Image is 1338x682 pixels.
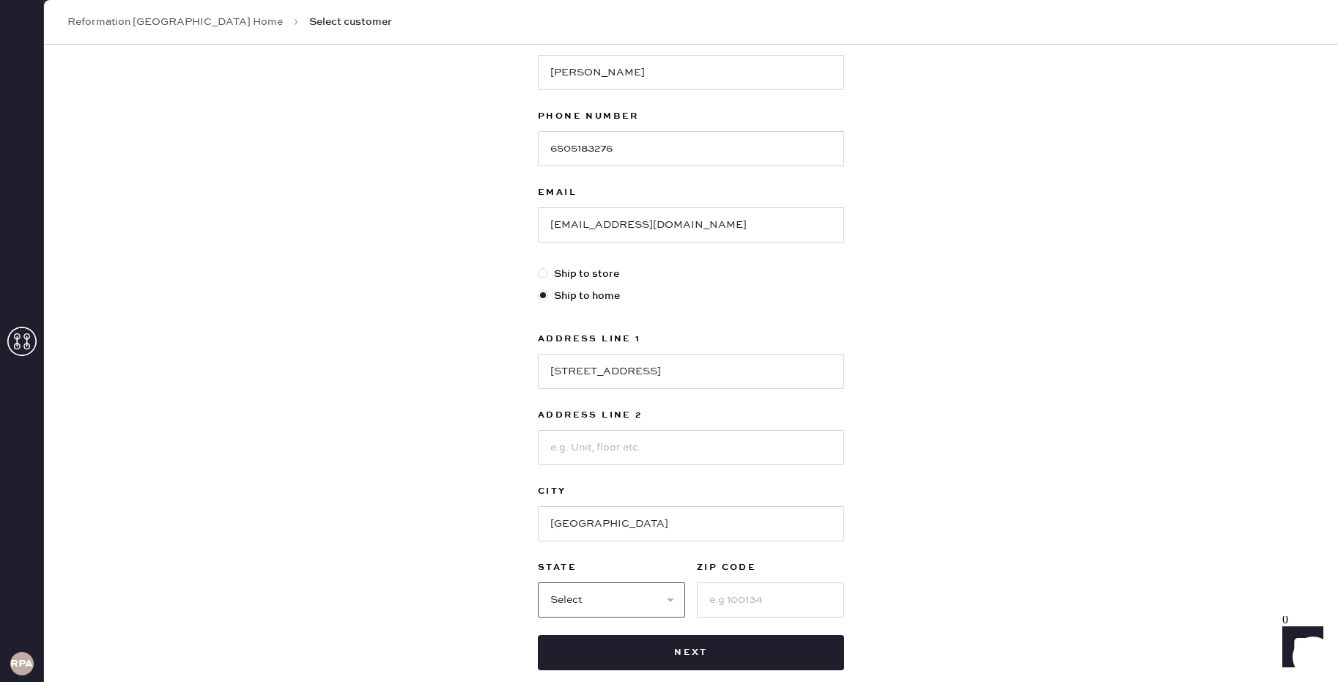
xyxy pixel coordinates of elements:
input: e.g (XXX) XXXXXX [538,131,844,166]
label: Address Line 2 [538,407,844,424]
label: Email [538,184,844,201]
input: e.g 100134 [697,582,844,618]
input: e.g. john@doe.com [538,207,844,242]
input: e.g. Street address, P.O. box etc. [538,354,844,389]
input: e.g New York [538,506,844,541]
label: ZIP Code [697,559,844,577]
label: Phone Number [538,108,844,125]
a: Reformation [GEOGRAPHIC_DATA] Home [67,15,283,29]
label: City [538,483,844,500]
h3: RPAA [10,659,34,669]
label: Address Line 1 [538,330,844,348]
button: Next [538,635,844,670]
label: Ship to store [538,266,844,282]
label: Ship to home [538,288,844,304]
iframe: Front Chat [1268,616,1331,679]
span: Select customer [309,15,392,29]
input: e.g. Doe [538,55,844,90]
label: State [538,559,685,577]
input: e.g. Unit, floor etc. [538,430,844,465]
